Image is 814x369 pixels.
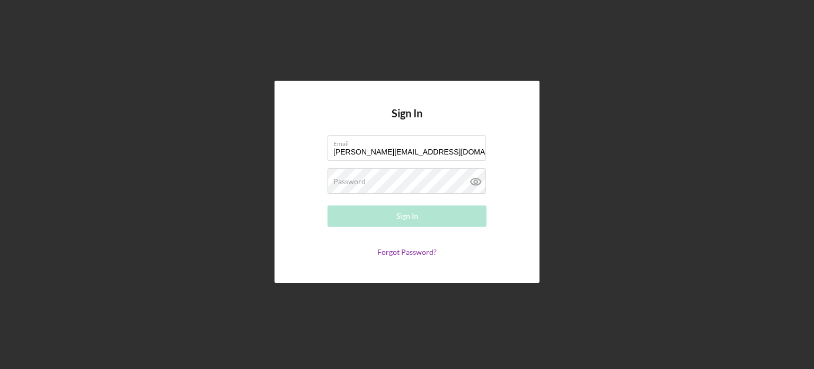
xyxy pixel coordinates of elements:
[392,107,422,135] h4: Sign In
[333,177,366,186] label: Password
[377,247,437,256] a: Forgot Password?
[328,205,486,227] button: Sign In
[396,205,418,227] div: Sign In
[333,136,486,148] label: Email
